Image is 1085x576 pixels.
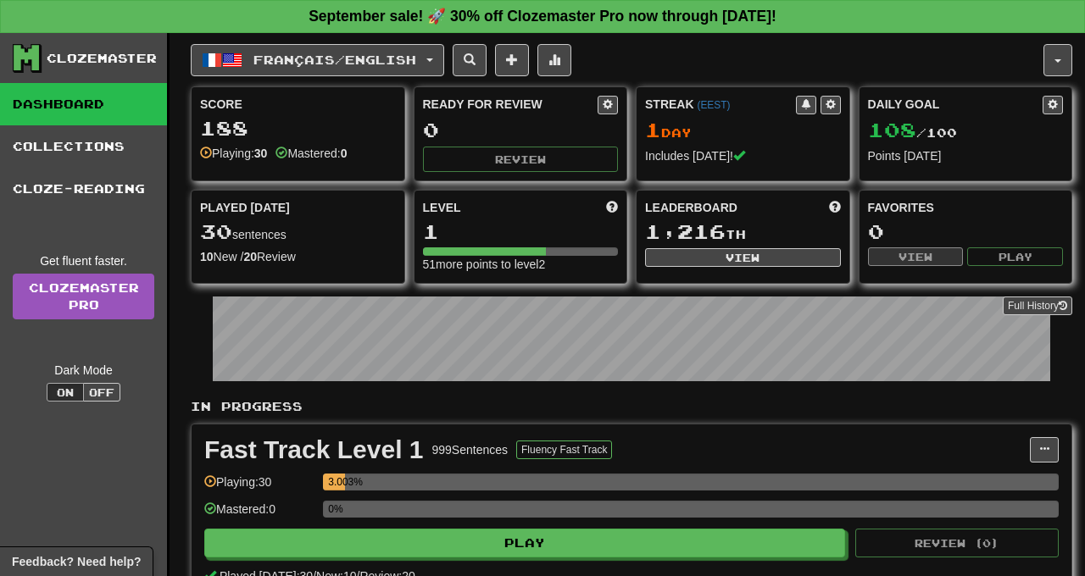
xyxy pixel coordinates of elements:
[453,44,487,76] button: Search sentences
[967,247,1063,266] button: Play
[423,199,461,216] span: Level
[645,248,841,267] button: View
[204,437,424,462] div: Fast Track Level 1
[868,247,964,266] button: View
[47,50,157,67] div: Clozemaster
[855,529,1059,557] button: Review (0)
[13,362,154,379] div: Dark Mode
[204,529,845,557] button: Play
[645,118,661,141] span: 1
[200,145,267,162] div: Playing:
[645,221,841,243] div: th
[12,553,141,570] span: Open feedback widget
[868,125,957,140] span: / 100
[868,221,1064,242] div: 0
[200,219,232,243] span: 30
[1003,296,1072,315] button: Full History
[645,96,796,113] div: Streak
[200,199,290,216] span: Played [DATE]
[432,441,509,458] div: 999 Sentences
[516,440,612,459] button: Fluency Fast Track
[253,53,416,67] span: Français / English
[200,250,214,263] strong: 10
[645,147,841,164] div: Includes [DATE]!
[423,221,619,242] div: 1
[191,44,444,76] button: Français/English
[868,199,1064,216] div: Favorites
[204,501,314,529] div: Mastered: 0
[645,119,841,141] div: Day
[243,250,257,263] strong: 20
[423,256,619,273] div: 51 more points to level 2
[423,147,619,172] button: Review
[191,398,1072,415] p: In Progress
[204,474,314,501] div: Playing: 30
[606,199,618,216] span: Score more points to level up
[200,221,396,243] div: sentences
[868,147,1064,164] div: Points [DATE]
[309,8,776,25] strong: September sale! 🚀 30% off Clozemaster Pro now through [DATE]!
[13,252,154,269] div: Get fluent faster.
[200,118,396,139] div: 188
[697,99,730,111] a: (EEST)
[645,199,737,216] span: Leaderboard
[328,474,345,490] div: 3.003%
[47,383,84,402] button: On
[341,147,348,160] strong: 0
[868,96,1043,114] div: Daily Goal
[868,118,916,141] span: 108
[13,274,154,319] a: ClozemasterPro
[423,119,619,141] div: 0
[829,199,841,216] span: This week in points, UTC
[254,147,268,160] strong: 30
[275,145,347,162] div: Mastered:
[83,383,120,402] button: Off
[495,44,529,76] button: Add sentence to collection
[537,44,571,76] button: More stats
[645,219,726,243] span: 1,216
[423,96,598,113] div: Ready for Review
[200,248,396,265] div: New / Review
[200,96,396,113] div: Score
